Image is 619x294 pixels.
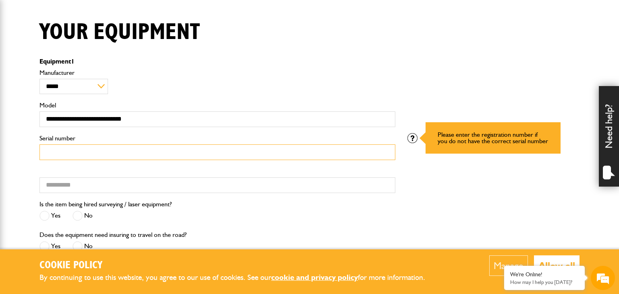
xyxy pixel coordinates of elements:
p: By continuing to use this website, you agree to our use of cookies. See our for more information. [39,271,438,284]
div: Need help? [599,86,619,187]
label: Yes [39,241,60,251]
input: Enter your phone number [10,122,147,140]
p: Equipment [39,58,395,65]
img: d_20077148190_company_1631870298795_20077148190 [14,45,34,56]
div: Chat with us now [42,45,135,56]
label: Model [39,102,395,109]
input: Enter your email address [10,98,147,116]
em: Start Chat [110,231,146,242]
label: Does the equipment need insuring to travel on the road? [39,232,187,238]
span: 1 [71,58,75,65]
label: Manufacturer [39,70,395,76]
input: Enter your last name [10,74,147,92]
textarea: Type your message and hit 'Enter' [10,146,147,224]
label: Is the item being hired surveying / laser equipment? [39,201,172,208]
label: No [73,241,93,251]
button: Allow all [534,255,580,276]
div: We're Online! [510,271,579,278]
a: cookie and privacy policy [271,273,358,282]
p: How may I help you today? [510,279,579,285]
div: Minimize live chat window [132,4,152,23]
label: Yes [39,211,60,221]
h1: Your equipment [39,19,200,46]
label: Serial number [39,135,395,142]
p: Please enter the registration number if you do not have the correct serial number [438,132,548,144]
button: Manage [489,255,528,276]
h2: Cookie Policy [39,259,438,272]
label: No [73,211,93,221]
